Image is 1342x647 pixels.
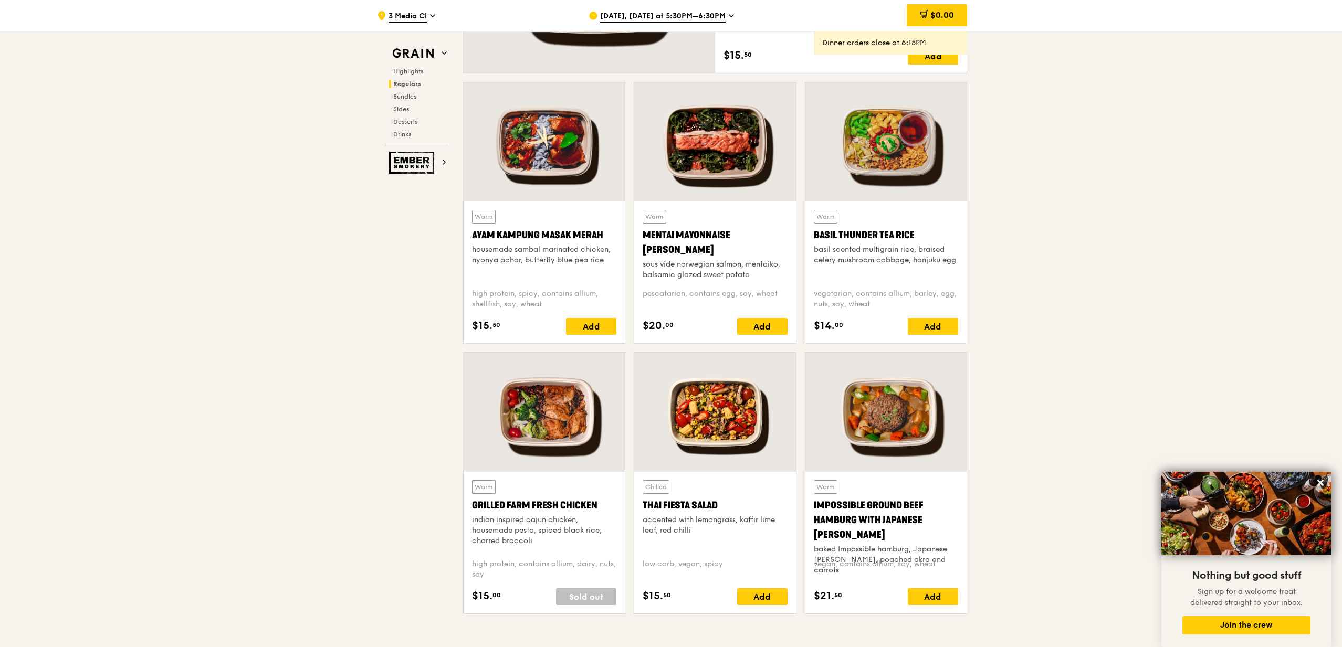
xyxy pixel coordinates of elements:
[393,68,423,75] span: Highlights
[472,559,616,580] div: high protein, contains allium, dairy, nuts, soy
[643,259,787,280] div: sous vide norwegian salmon, mentaiko, balsamic glazed sweet potato
[663,591,671,599] span: 50
[814,289,958,310] div: vegetarian, contains allium, barley, egg, nuts, soy, wheat
[393,118,417,125] span: Desserts
[814,480,837,494] div: Warm
[643,210,666,224] div: Warm
[472,210,496,224] div: Warm
[643,228,787,257] div: Mentai Mayonnaise [PERSON_NAME]
[393,80,421,88] span: Regulars
[643,480,669,494] div: Chilled
[1182,616,1310,634] button: Join the crew
[737,588,788,605] div: Add
[472,480,496,494] div: Warm
[566,318,616,335] div: Add
[908,48,958,65] div: Add
[492,321,500,329] span: 50
[1192,569,1301,582] span: Nothing but good stuff
[1161,472,1331,555] img: DSC07876-Edit02-Large.jpeg
[814,588,834,604] span: $21.
[814,228,958,242] div: Basil Thunder Tea Rice
[472,289,616,310] div: high protein, spicy, contains allium, shellfish, soy, wheat
[472,228,616,242] div: Ayam Kampung Masak Merah
[472,245,616,266] div: housemade sambal marinated chicken, nyonya achar, butterfly blue pea rice
[389,11,427,23] span: 3 Media Cl
[643,559,787,580] div: low carb, vegan, spicy
[814,245,958,266] div: basil scented multigrain rice, braised celery mushroom cabbage, hanjuku egg
[643,498,787,513] div: Thai Fiesta Salad
[643,515,787,536] div: accented with lemongrass, kaffir lime leaf, red chilli
[930,10,954,20] span: $0.00
[643,318,665,334] span: $20.
[834,591,842,599] span: 50
[744,50,752,59] span: 50
[492,591,501,599] span: 00
[814,318,835,334] span: $14.
[472,318,492,334] span: $15.
[393,93,416,100] span: Bundles
[472,588,492,604] span: $15.
[908,318,958,335] div: Add
[1312,474,1329,491] button: Close
[389,44,437,63] img: Grain web logo
[814,210,837,224] div: Warm
[389,152,437,174] img: Ember Smokery web logo
[643,289,787,310] div: pescatarian, contains egg, soy, wheat
[556,588,616,605] div: Sold out
[737,318,788,335] div: Add
[724,48,744,63] span: $15.
[472,498,616,513] div: Grilled Farm Fresh Chicken
[1190,587,1303,607] span: Sign up for a welcome treat delivered straight to your inbox.
[393,131,411,138] span: Drinks
[814,544,958,576] div: baked Impossible hamburg, Japanese [PERSON_NAME], poached okra and carrots
[393,105,409,113] span: Sides
[665,321,674,329] span: 00
[835,321,843,329] span: 00
[643,588,663,604] span: $15.
[822,38,959,48] div: Dinner orders close at 6:15PM
[814,498,958,542] div: Impossible Ground Beef Hamburg with Japanese [PERSON_NAME]
[600,11,726,23] span: [DATE], [DATE] at 5:30PM–6:30PM
[908,588,958,605] div: Add
[472,515,616,546] div: indian inspired cajun chicken, housemade pesto, spiced black rice, charred broccoli
[814,559,958,580] div: vegan, contains allium, soy, wheat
